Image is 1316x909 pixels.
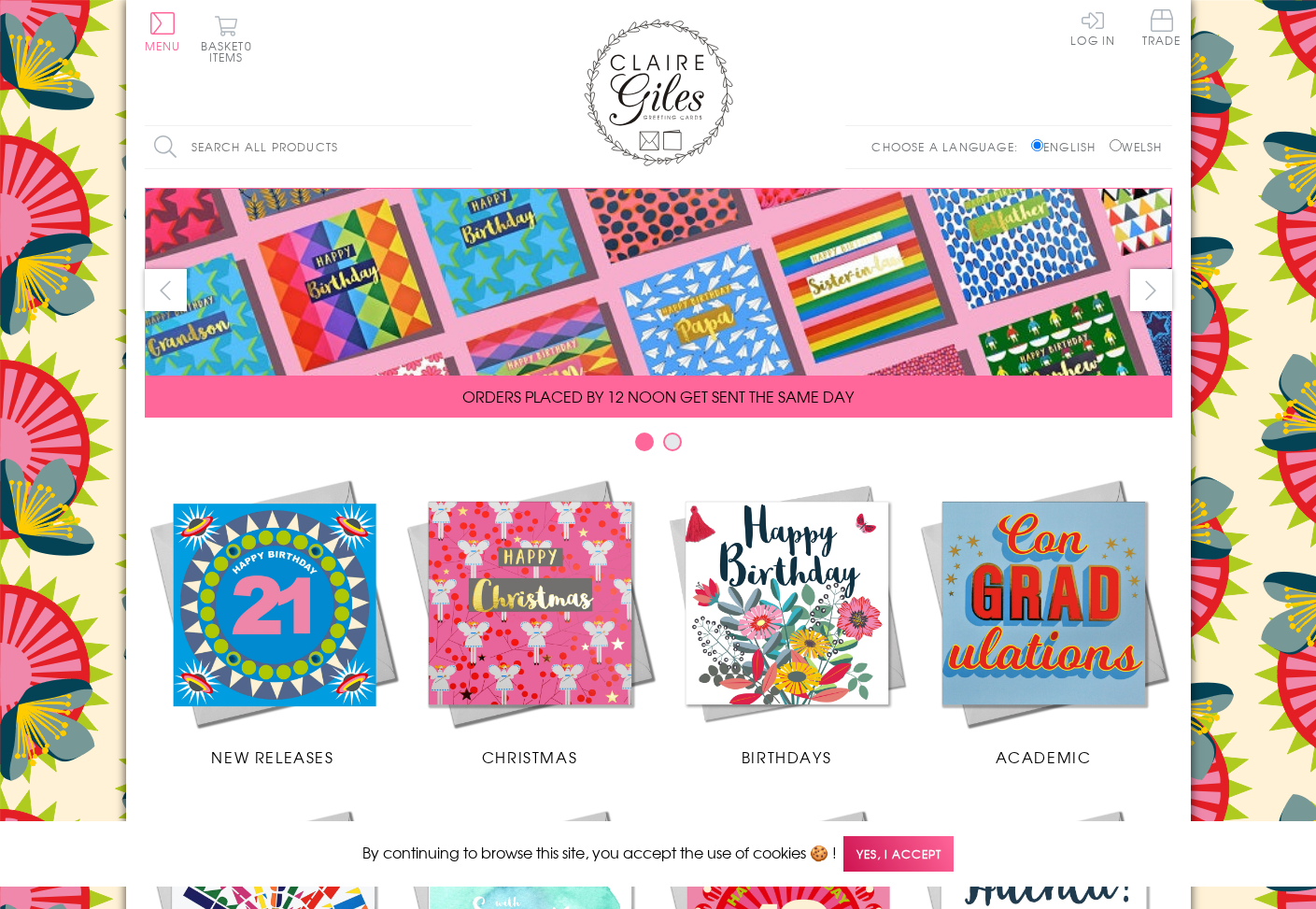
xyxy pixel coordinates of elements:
[915,475,1172,768] a: Academic
[209,37,252,65] span: 0 items
[1031,138,1105,155] label: English
[1142,9,1182,50] a: Trade
[1031,139,1043,151] input: English
[482,746,577,768] span: Christmas
[1110,138,1163,155] label: Welsh
[1130,269,1172,311] button: next
[145,475,402,768] a: New Releases
[635,433,654,451] button: Carousel Page 1 (Current Slide)
[1142,9,1182,46] span: Trade
[996,746,1092,768] span: Academic
[658,475,915,768] a: Birthdays
[843,836,954,873] span: Yes, I accept
[453,126,472,168] input: Search
[145,432,1172,461] div: Carousel Pagination
[871,138,1027,155] p: Choose a language:
[402,475,658,768] a: Christmas
[145,126,472,168] input: Search all products
[1110,139,1122,151] input: Welsh
[145,269,187,311] button: prev
[145,12,181,51] button: Menu
[211,746,333,768] span: New Releases
[663,433,682,451] button: Carousel Page 2
[584,19,733,166] img: Claire Giles Greetings Cards
[742,746,831,768] span: Birthdays
[145,37,181,54] span: Menu
[201,15,252,63] button: Basket0 items
[462,385,854,407] span: ORDERS PLACED BY 12 NOON GET SENT THE SAME DAY
[1070,9,1115,46] a: Log In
